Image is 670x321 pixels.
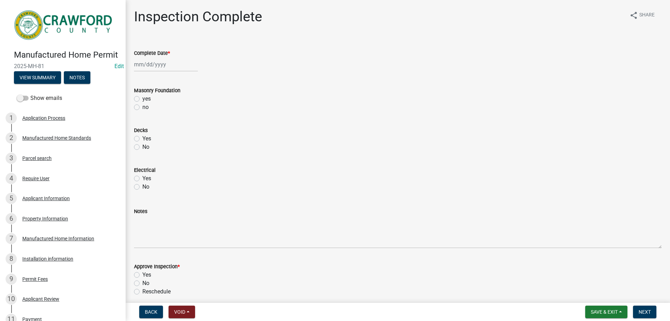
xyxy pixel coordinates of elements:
span: 2025-MH-81 [14,63,112,70]
div: 2 [6,132,17,144]
div: Manufactured Home Information [22,236,94,241]
label: Notes [134,209,147,214]
label: Yes [142,271,151,279]
label: Complete Date [134,51,170,56]
label: Decks [134,128,148,133]
span: Next [639,309,651,315]
button: Next [633,306,656,318]
label: Electrical [134,168,156,173]
label: Masonry Foundation [134,88,180,93]
div: Application Process [22,116,65,121]
label: Show emails [17,94,62,102]
div: Applicant Review [22,297,59,301]
div: 1 [6,112,17,124]
button: Back [139,306,163,318]
label: Yes [142,174,151,183]
div: 10 [6,293,17,305]
button: Save & Exit [585,306,627,318]
label: Approve Inspection [134,264,180,269]
div: Installation information [22,256,73,261]
div: Property Information [22,216,68,221]
img: Crawford County, Georgia [14,7,114,43]
div: 4 [6,173,17,184]
label: No [142,279,149,287]
button: View Summary [14,71,61,84]
span: Share [639,11,655,20]
div: Manufactured Home Standards [22,136,91,140]
i: share [630,11,638,20]
div: 5 [6,193,17,204]
label: Reschedule [142,287,171,296]
div: 8 [6,253,17,264]
wm-modal-confirm: Edit Application Number [114,63,124,70]
div: 6 [6,213,17,224]
a: Edit [114,63,124,70]
wm-modal-confirm: Notes [64,75,90,81]
button: Void [169,306,195,318]
label: no [142,103,149,111]
div: 7 [6,233,17,244]
label: No [142,183,149,191]
div: Parcel search [22,156,52,161]
span: Void [174,309,185,315]
h4: Manufactured Home Permit [14,50,120,60]
span: Save & Exit [591,309,618,315]
div: 9 [6,273,17,285]
div: Require User [22,176,50,181]
label: No [142,143,149,151]
span: Back [145,309,157,315]
div: Applicant Information [22,196,70,201]
label: yes [142,95,151,103]
input: mm/dd/yyyy [134,57,198,72]
button: Notes [64,71,90,84]
wm-modal-confirm: Summary [14,75,61,81]
div: Permit Fees [22,277,48,282]
button: shareShare [624,8,660,22]
label: Yes [142,134,151,143]
div: 3 [6,153,17,164]
h1: Inspection Complete [134,8,262,25]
